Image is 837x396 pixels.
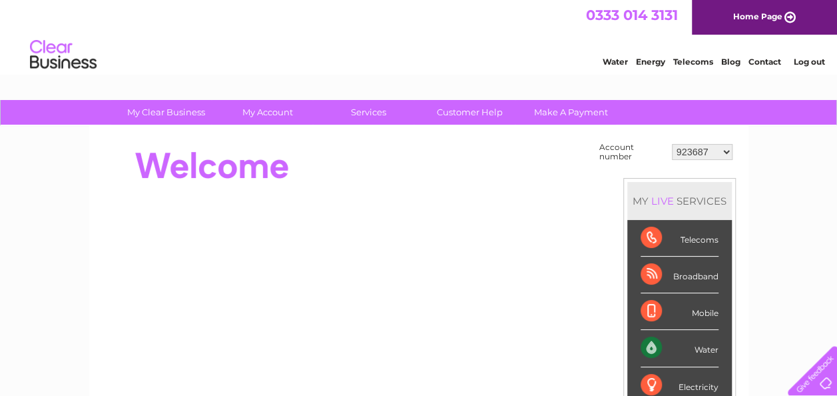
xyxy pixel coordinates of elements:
div: LIVE [649,195,677,207]
a: 0333 014 3131 [586,7,678,23]
a: Contact [748,57,781,67]
a: Water [603,57,628,67]
div: Broadband [641,257,718,293]
td: Account number [596,139,669,165]
img: logo.png [29,35,97,75]
a: Blog [721,57,740,67]
a: Services [314,100,423,125]
a: My Clear Business [111,100,221,125]
div: MY SERVICES [627,182,732,220]
div: Water [641,330,718,367]
div: Telecoms [641,220,718,257]
a: My Account [212,100,322,125]
a: Customer Help [415,100,525,125]
a: Make A Payment [516,100,626,125]
div: Clear Business is a trading name of Verastar Limited (registered in [GEOGRAPHIC_DATA] No. 3667643... [105,7,734,65]
div: Mobile [641,293,718,330]
a: Log out [793,57,824,67]
a: Energy [636,57,665,67]
a: Telecoms [673,57,713,67]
